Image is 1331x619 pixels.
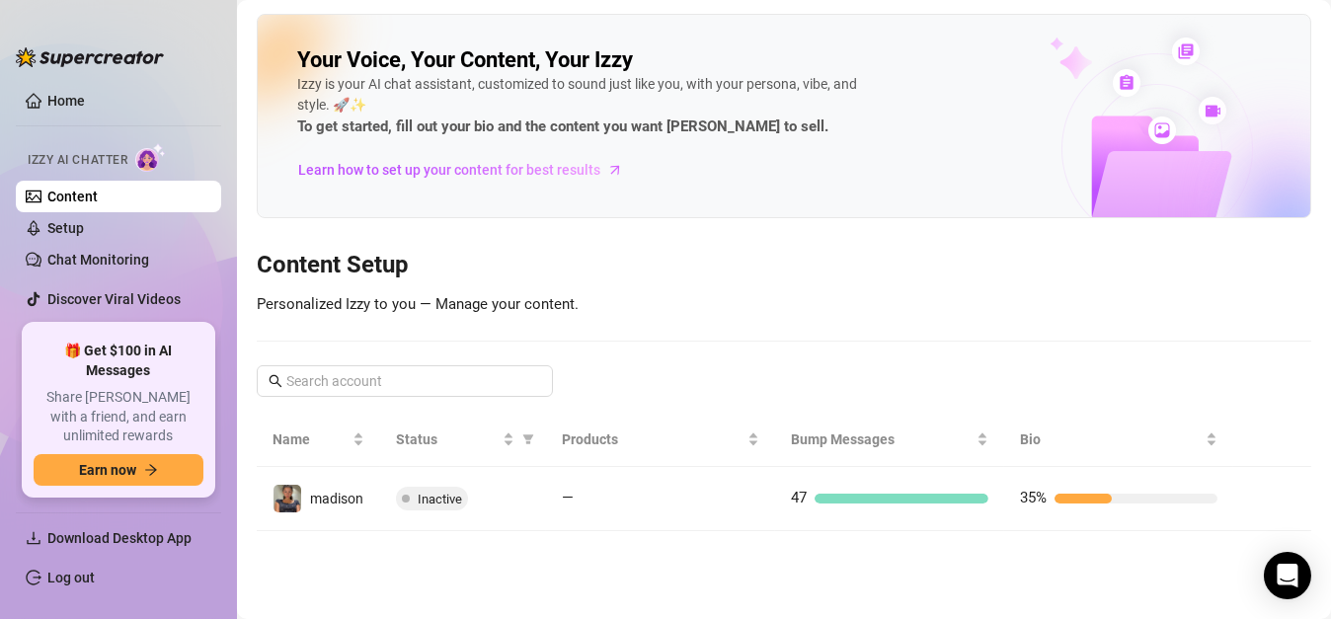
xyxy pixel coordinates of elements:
span: Status [396,428,498,450]
span: Products [562,428,744,450]
span: Download Desktop App [47,530,192,546]
span: Personalized Izzy to you — Manage your content. [257,295,579,313]
span: 35% [1020,489,1047,506]
span: filter [522,433,534,445]
span: 47 [791,489,807,506]
span: arrow-right [605,160,625,180]
a: Content [47,189,98,204]
span: Bio [1020,428,1202,450]
span: Izzy AI Chatter [28,151,127,170]
button: Earn nowarrow-right [34,454,203,486]
h2: Your Voice, Your Content, Your Izzy [297,46,633,74]
th: Bio [1004,413,1233,467]
th: Products [546,413,775,467]
img: madison [274,485,301,512]
strong: To get started, fill out your bio and the content you want [PERSON_NAME] to sell. [297,117,828,135]
span: Bump Messages [791,428,973,450]
span: madison [310,491,363,506]
img: AI Chatter [135,143,166,172]
span: Share [PERSON_NAME] with a friend, and earn unlimited rewards [34,388,203,446]
span: Inactive [418,492,462,506]
a: Discover Viral Videos [47,291,181,307]
th: Name [257,413,380,467]
a: Learn how to set up your content for best results [297,154,638,186]
input: Search account [286,370,525,392]
a: Chat Monitoring [47,252,149,268]
img: logo-BBDzfeDw.svg [16,47,164,67]
img: ai-chatter-content-library-cLFOSyPT.png [1004,16,1310,217]
a: Home [47,93,85,109]
span: Name [273,428,349,450]
span: Earn now [79,462,136,478]
th: Status [380,413,545,467]
a: Setup [47,220,84,236]
div: Izzy is your AI chat assistant, customized to sound just like you, with your persona, vibe, and s... [297,74,890,139]
span: — [562,489,574,506]
span: arrow-right [144,463,158,477]
span: search [269,374,282,388]
div: Open Intercom Messenger [1264,552,1311,599]
span: filter [518,425,538,454]
th: Bump Messages [775,413,1004,467]
span: 🎁 Get $100 in AI Messages [34,342,203,380]
span: Learn how to set up your content for best results [298,159,600,181]
span: download [26,530,41,546]
a: Log out [47,570,95,585]
h3: Content Setup [257,250,1311,281]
